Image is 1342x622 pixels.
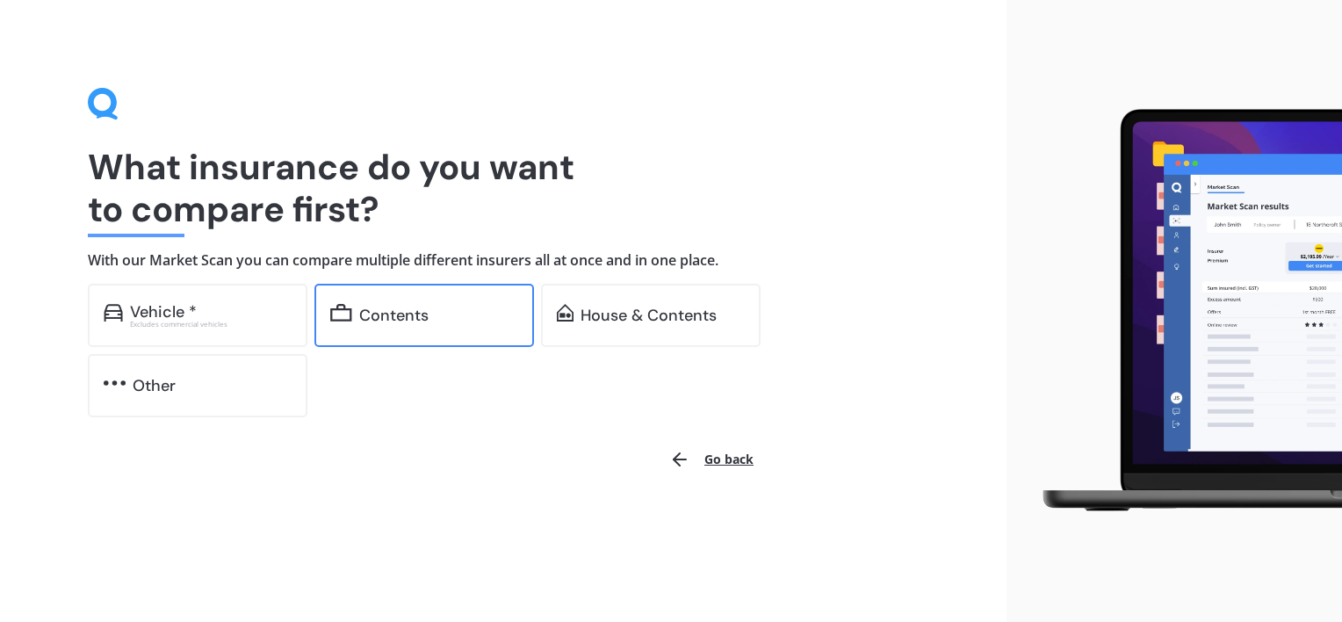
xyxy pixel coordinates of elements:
img: home-and-contents.b802091223b8502ef2dd.svg [557,304,574,322]
div: House & Contents [581,307,717,324]
img: other.81dba5aafe580aa69f38.svg [104,374,126,392]
button: Go back [659,438,764,481]
img: content.01f40a52572271636b6f.svg [330,304,352,322]
div: Excludes commercial vehicles [130,321,292,328]
div: Vehicle * [130,303,197,321]
div: Other [133,377,176,394]
img: laptop.webp [1021,100,1342,522]
div: Contents [359,307,429,324]
h1: What insurance do you want to compare first? [88,146,919,230]
h4: With our Market Scan you can compare multiple different insurers all at once and in one place. [88,251,919,270]
img: car.f15378c7a67c060ca3f3.svg [104,304,123,322]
